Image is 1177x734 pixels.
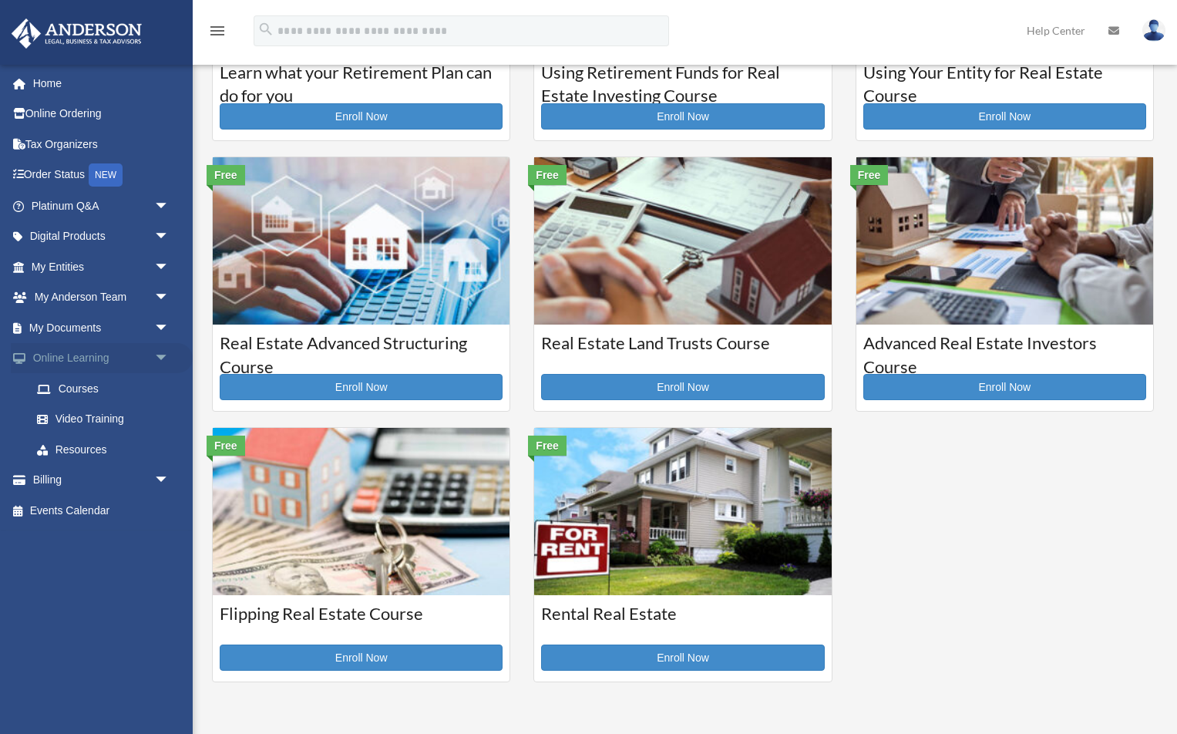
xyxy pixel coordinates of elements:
h3: Advanced Real Estate Investors Course [863,332,1146,370]
span: arrow_drop_down [154,465,185,497]
a: Enroll Now [541,645,824,671]
a: Courses [22,373,185,404]
h3: Using Retirement Funds for Real Estate Investing Course [541,61,824,99]
a: Enroll Now [863,374,1146,400]
a: Platinum Q&Aarrow_drop_down [11,190,193,221]
a: Billingarrow_drop_down [11,465,193,496]
a: Events Calendar [11,495,193,526]
a: Enroll Now [220,374,503,400]
span: arrow_drop_down [154,312,185,344]
a: Online Ordering [11,99,193,130]
div: Free [528,436,567,456]
div: Free [207,165,245,185]
h3: Learn what your Retirement Plan can do for you [220,61,503,99]
a: Enroll Now [863,103,1146,130]
i: menu [208,22,227,40]
span: arrow_drop_down [154,251,185,283]
a: Enroll Now [541,374,824,400]
span: arrow_drop_down [154,221,185,253]
span: arrow_drop_down [154,343,185,375]
a: Home [11,68,193,99]
span: arrow_drop_down [154,190,185,222]
a: Video Training [22,404,193,435]
span: arrow_drop_down [154,282,185,314]
a: Tax Organizers [11,129,193,160]
img: Anderson Advisors Platinum Portal [7,19,146,49]
a: Order StatusNEW [11,160,193,191]
a: My Entitiesarrow_drop_down [11,251,193,282]
div: Free [207,436,245,456]
a: menu [208,27,227,40]
h3: Flipping Real Estate Course [220,602,503,641]
a: My Documentsarrow_drop_down [11,312,193,343]
i: search [257,21,274,38]
a: Resources [22,434,193,465]
a: Digital Productsarrow_drop_down [11,221,193,252]
h3: Real Estate Land Trusts Course [541,332,824,370]
img: User Pic [1142,19,1165,42]
div: NEW [89,163,123,187]
h3: Rental Real Estate [541,602,824,641]
div: Free [528,165,567,185]
h3: Real Estate Advanced Structuring Course [220,332,503,370]
a: Online Learningarrow_drop_down [11,343,193,374]
div: Free [850,165,889,185]
a: Enroll Now [220,645,503,671]
h3: Using Your Entity for Real Estate Course [863,61,1146,99]
a: Enroll Now [541,103,824,130]
a: My Anderson Teamarrow_drop_down [11,282,193,313]
a: Enroll Now [220,103,503,130]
